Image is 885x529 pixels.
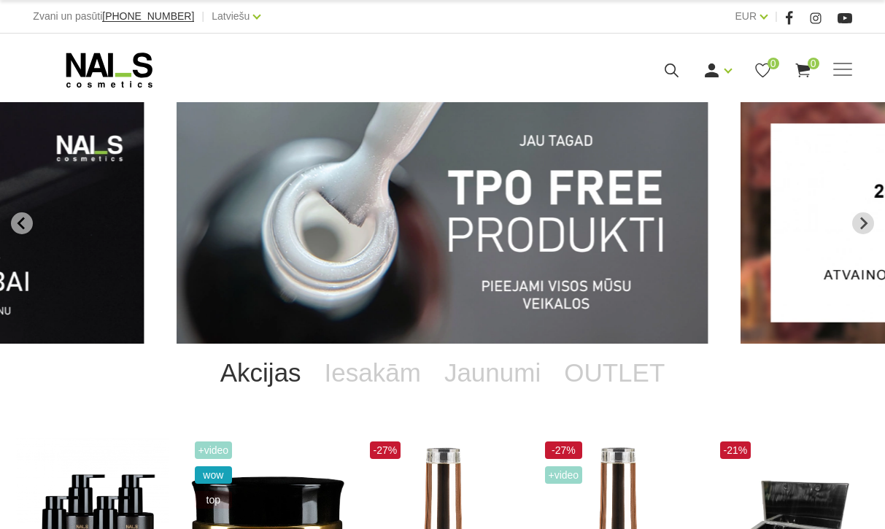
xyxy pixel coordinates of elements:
[201,7,204,26] span: |
[209,344,313,402] a: Akcijas
[545,466,583,484] span: +Video
[11,212,33,234] button: Go to last slide
[195,466,233,484] span: wow
[177,102,708,344] li: 1 of 12
[433,344,552,402] a: Jaunumi
[313,344,433,402] a: Iesakām
[545,441,583,459] span: -27%
[33,7,194,26] div: Zvani un pasūti
[808,58,819,69] span: 0
[102,10,194,22] span: [PHONE_NUMBER]
[102,11,194,22] a: [PHONE_NUMBER]
[370,441,401,459] span: -27%
[195,491,233,509] span: top
[735,7,757,25] a: EUR
[195,441,233,459] span: +Video
[720,441,751,459] span: -21%
[794,61,812,80] a: 0
[212,7,250,25] a: Latviešu
[775,7,778,26] span: |
[552,344,676,402] a: OUTLET
[852,212,874,234] button: Next slide
[754,61,772,80] a: 0
[768,58,779,69] span: 0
